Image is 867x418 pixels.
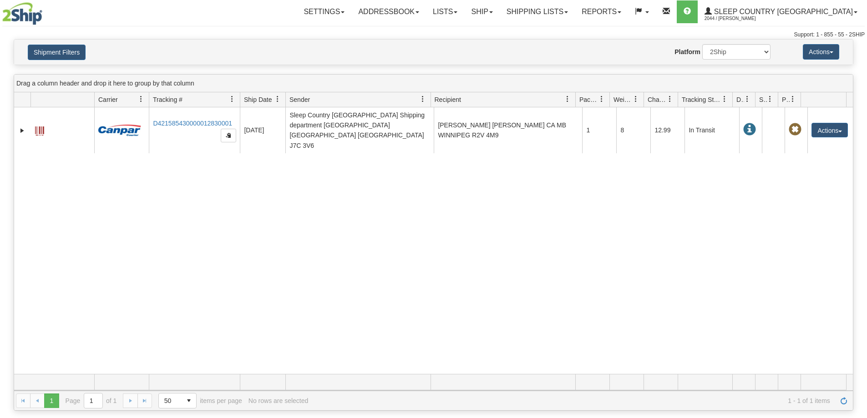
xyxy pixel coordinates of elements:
[84,393,102,408] input: Page 1
[837,393,851,408] a: Refresh
[426,0,464,23] a: Lists
[560,91,575,107] a: Recipient filter column settings
[674,47,700,56] label: Platform
[351,0,426,23] a: Addressbook
[434,107,582,153] td: [PERSON_NAME] [PERSON_NAME] CA MB WINNIPEG R2V 4M9
[28,45,86,60] button: Shipment Filters
[682,95,721,104] span: Tracking Status
[650,107,684,153] td: 12.99
[164,396,176,405] span: 50
[464,0,499,23] a: Ship
[782,95,790,104] span: Pickup Status
[705,14,773,23] span: 2044 / [PERSON_NAME]
[14,75,853,92] div: grid grouping header
[789,123,801,136] span: Pickup Not Assigned
[594,91,609,107] a: Packages filter column settings
[35,122,44,137] a: Label
[435,95,461,104] span: Recipient
[221,129,236,142] button: Copy to clipboard
[153,95,183,104] span: Tracking #
[785,91,801,107] a: Pickup Status filter column settings
[158,393,242,408] span: items per page
[240,107,285,153] td: [DATE]
[289,95,310,104] span: Sender
[18,126,27,135] a: Expand
[182,393,196,408] span: select
[133,91,149,107] a: Carrier filter column settings
[2,2,42,25] img: logo2044.jpg
[98,95,118,104] span: Carrier
[270,91,285,107] a: Ship Date filter column settings
[415,91,431,107] a: Sender filter column settings
[743,123,756,136] span: In Transit
[662,91,678,107] a: Charge filter column settings
[628,91,644,107] a: Weight filter column settings
[314,397,830,404] span: 1 - 1 of 1 items
[575,0,628,23] a: Reports
[44,393,59,408] span: Page 1
[153,120,232,127] a: D421585430000012830001
[98,125,141,136] img: 14 - Canpar
[762,91,778,107] a: Shipment Issues filter column settings
[736,95,744,104] span: Delivery Status
[582,107,616,153] td: 1
[811,123,848,137] button: Actions
[648,95,667,104] span: Charge
[698,0,864,23] a: Sleep Country [GEOGRAPHIC_DATA] 2044 / [PERSON_NAME]
[224,91,240,107] a: Tracking # filter column settings
[613,95,633,104] span: Weight
[248,397,309,404] div: No rows are selected
[616,107,650,153] td: 8
[846,162,866,255] iframe: chat widget
[500,0,575,23] a: Shipping lists
[66,393,117,408] span: Page of 1
[297,0,351,23] a: Settings
[712,8,853,15] span: Sleep Country [GEOGRAPHIC_DATA]
[158,393,197,408] span: Page sizes drop down
[285,107,434,153] td: Sleep Country [GEOGRAPHIC_DATA] Shipping department [GEOGRAPHIC_DATA] [GEOGRAPHIC_DATA] [GEOGRAPH...
[759,95,767,104] span: Shipment Issues
[717,91,732,107] a: Tracking Status filter column settings
[2,31,865,39] div: Support: 1 - 855 - 55 - 2SHIP
[740,91,755,107] a: Delivery Status filter column settings
[803,44,839,60] button: Actions
[244,95,272,104] span: Ship Date
[684,107,739,153] td: In Transit
[579,95,598,104] span: Packages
